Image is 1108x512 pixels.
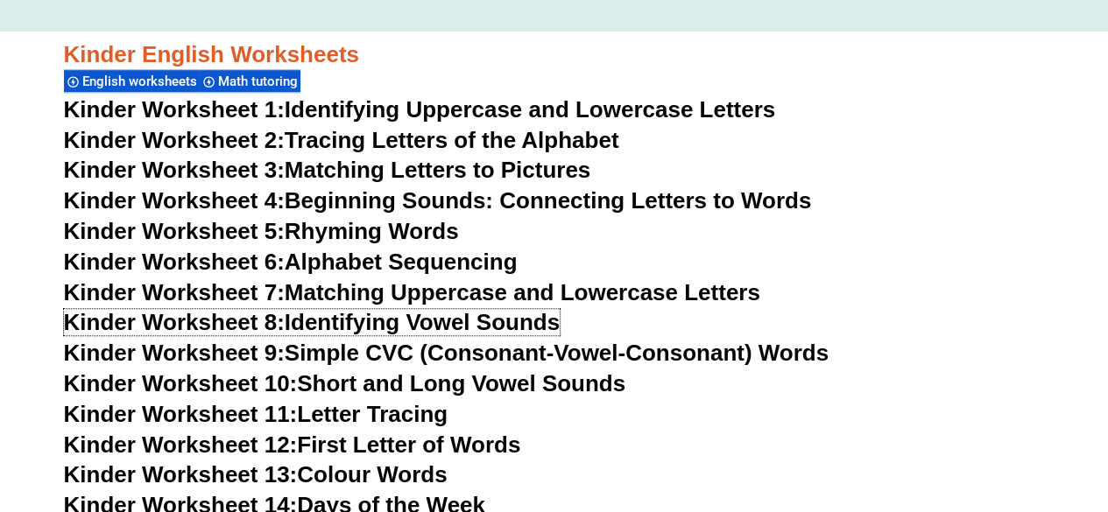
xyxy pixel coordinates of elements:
[64,127,619,153] a: Kinder Worksheet 2:Tracing Letters of the Alphabet
[64,218,285,244] span: Kinder Worksheet 5:
[64,157,591,183] a: Kinder Worksheet 3:Matching Letters to Pictures
[64,187,812,214] a: Kinder Worksheet 4:Beginning Sounds: Connecting Letters to Words
[64,401,298,427] span: Kinder Worksheet 11:
[64,401,448,427] a: Kinder Worksheet 11:Letter Tracing
[218,74,303,89] span: Math tutoring
[64,157,285,183] span: Kinder Worksheet 3:
[64,279,760,305] a: Kinder Worksheet 7:Matching Uppercase and Lowercase Letters
[64,309,285,335] span: Kinder Worksheet 8:
[64,370,626,396] a: Kinder Worksheet 10:Short and Long Vowel Sounds
[64,218,459,244] a: Kinder Worksheet 5:Rhyming Words
[64,279,285,305] span: Kinder Worksheet 7:
[64,187,285,214] span: Kinder Worksheet 4:
[64,40,1045,70] h3: Kinder English Worksheets
[64,461,448,487] a: Kinder Worksheet 13:Colour Words
[64,340,829,366] a: Kinder Worksheet 9:Simple CVC (Consonant-Vowel-Consonant) Words
[64,309,560,335] a: Kinder Worksheet 8:Identifying Vowel Sounds
[64,249,518,275] a: Kinder Worksheet 6:Alphabet Sequencing
[64,69,200,93] div: English worksheets
[64,249,285,275] span: Kinder Worksheet 6:
[64,340,285,366] span: Kinder Worksheet 9:
[64,127,285,153] span: Kinder Worksheet 2:
[64,461,298,487] span: Kinder Worksheet 13:
[64,96,285,123] span: Kinder Worksheet 1:
[82,74,202,89] span: English worksheets
[200,69,300,93] div: Math tutoring
[64,431,298,458] span: Kinder Worksheet 12:
[64,370,298,396] span: Kinder Worksheet 10:
[64,96,776,123] a: Kinder Worksheet 1:Identifying Uppercase and Lowercase Letters
[816,314,1108,512] iframe: Chat Widget
[64,431,521,458] a: Kinder Worksheet 12:First Letter of Words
